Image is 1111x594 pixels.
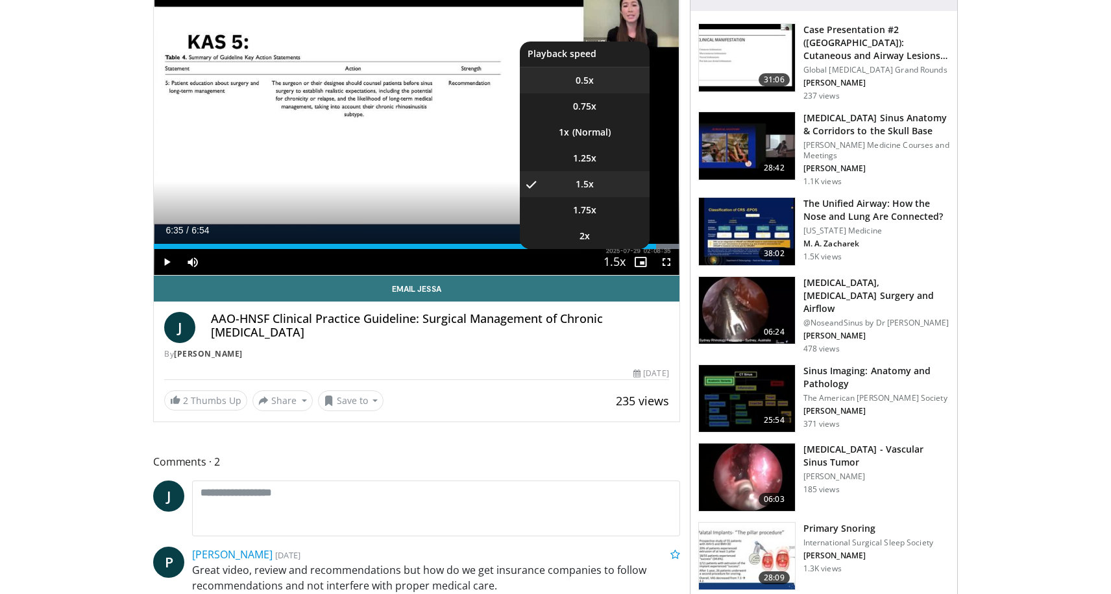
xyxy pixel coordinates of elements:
[759,326,790,339] span: 06:24
[699,365,795,433] img: 5d00bf9a-6682-42b9-8190-7af1e88f226b.150x105_q85_crop-smart_upscale.jpg
[180,249,206,275] button: Mute
[803,419,840,429] p: 371 views
[803,65,949,75] p: Global [MEDICAL_DATA] Grand Rounds
[759,571,790,584] span: 28:09
[759,161,790,174] span: 28:42
[616,393,669,409] span: 235 views
[803,91,840,101] p: 237 views
[803,393,949,403] p: The American [PERSON_NAME] Society
[153,481,184,512] a: J
[164,390,247,410] a: 2 Thumbs Up
[318,390,384,411] button: Save to
[186,225,189,235] span: /
[803,522,933,535] h3: Primary Snoring
[153,547,184,578] a: P
[803,564,842,574] p: 1.3K views
[699,198,795,265] img: fce5840f-3651-4d2e-85b0-3edded5ac8fb.150x105_q85_crop-smart_upscale.jpg
[275,549,300,561] small: [DATE]
[803,331,949,341] p: [PERSON_NAME]
[803,226,949,236] p: [US_STATE] Medicine
[191,225,209,235] span: 6:54
[803,78,949,88] p: [PERSON_NAME]
[803,276,949,315] h3: [MEDICAL_DATA],[MEDICAL_DATA] Surgery and Airflow
[803,176,842,187] p: 1.1K views
[211,312,669,340] h4: AAO-HNSF Clinical Practice Guideline: Surgical Management of Chronic [MEDICAL_DATA]
[803,112,949,137] h3: [MEDICAL_DATA] Sinus Anatomy & Corridors to the Skull Base
[154,276,679,302] a: Email Jessa
[633,368,668,379] div: [DATE]
[699,112,795,180] img: 276d523b-ec6d-4eb7-b147-bbf3804ee4a7.150x105_q85_crop-smart_upscale.jpg
[653,249,679,275] button: Fullscreen
[164,312,195,343] a: J
[192,547,273,562] a: [PERSON_NAME]
[164,348,669,360] div: By
[154,244,679,249] div: Progress Bar
[803,23,949,62] h3: Case Presentation #2 ([GEOGRAPHIC_DATA]): Cutaneous and Airway Lesions i…
[698,443,949,512] a: 06:03 [MEDICAL_DATA] - Vascular Sinus Tumor [PERSON_NAME] 185 views
[699,444,795,511] img: 9ed0e65e-186e-47f9-881c-899f9222644a.150x105_q85_crop-smart_upscale.jpg
[803,471,949,482] p: [PERSON_NAME]
[602,249,628,275] button: Playback Rate
[759,493,790,506] span: 06:03
[165,225,183,235] span: 6:35
[803,364,949,390] h3: Sinus Imaging: Anatomy and Pathology
[580,230,590,243] span: 2x
[699,523,795,590] img: f99a7aab-5e09-49b4-aa65-81a8592f75e8.150x105_q85_crop-smart_upscale.jpg
[252,390,313,411] button: Share
[576,178,594,191] span: 1.5x
[698,112,949,187] a: 28:42 [MEDICAL_DATA] Sinus Anatomy & Corridors to the Skull Base [PERSON_NAME] Medicine Courses a...
[699,277,795,344] img: 5c1a841c-37ed-4666-a27e-9093f124e297.150x105_q85_crop-smart_upscale.jpg
[192,562,680,593] p: Great video, review and recommendations but how do we get insurance companies to follow recommend...
[699,24,795,91] img: 283069f7-db48-4020-b5ba-d883939bec3b.150x105_q85_crop-smart_upscale.jpg
[573,204,596,217] span: 1.75x
[759,73,790,86] span: 31:06
[698,364,949,433] a: 25:54 Sinus Imaging: Anatomy and Pathology The American [PERSON_NAME] Society [PERSON_NAME] 371 v...
[153,453,680,470] span: Comments 2
[803,140,949,161] p: [PERSON_NAME] Medicine Courses and Meetings
[573,152,596,165] span: 1.25x
[576,74,594,87] span: 0.5x
[759,247,790,260] span: 38:02
[559,126,569,139] span: 1x
[803,344,840,354] p: 478 views
[154,249,180,275] button: Play
[698,197,949,266] a: 38:02 The Unified Airway: How the Nose and Lung Are Connected? [US_STATE] Medicine M. A. Zacharek...
[803,551,933,561] p: [PERSON_NAME]
[803,443,949,469] h3: [MEDICAL_DATA] - Vascular Sinus Tumor
[803,484,840,495] p: 185 views
[698,276,949,354] a: 06:24 [MEDICAL_DATA],[MEDICAL_DATA] Surgery and Airflow @NoseandSinus by Dr [PERSON_NAME] [PERSON...
[803,318,949,328] p: @NoseandSinus by Dr [PERSON_NAME]
[803,197,949,223] h3: The Unified Airway: How the Nose and Lung Are Connected?
[698,23,949,101] a: 31:06 Case Presentation #2 ([GEOGRAPHIC_DATA]): Cutaneous and Airway Lesions i… Global [MEDICAL_D...
[759,414,790,427] span: 25:54
[183,394,188,407] span: 2
[803,406,949,416] p: [PERSON_NAME]
[803,239,949,249] p: M. A. Zacharek
[573,100,596,113] span: 0.75x
[803,252,842,262] p: 1.5K views
[628,249,653,275] button: Enable picture-in-picture mode
[174,348,243,359] a: [PERSON_NAME]
[803,163,949,174] p: [PERSON_NAME]
[803,538,933,548] p: International Surgical Sleep Society
[698,522,949,591] a: 28:09 Primary Snoring International Surgical Sleep Society [PERSON_NAME] 1.3K views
